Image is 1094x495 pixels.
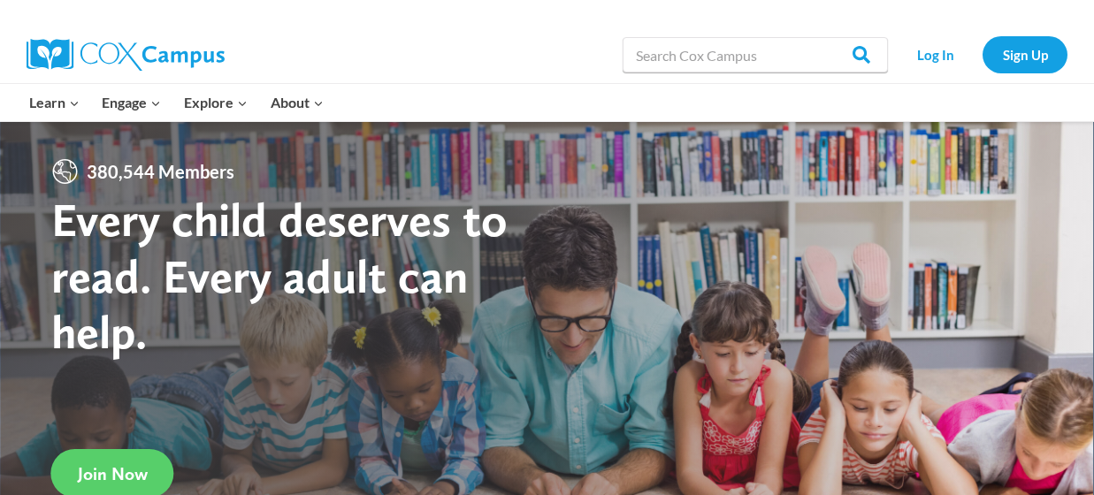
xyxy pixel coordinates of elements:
span: Engage [102,91,161,114]
a: Sign Up [983,36,1067,72]
strong: Every child deserves to read. Every adult can help. [51,191,508,360]
span: Learn [29,91,80,114]
a: Log In [897,36,974,72]
span: Explore [184,91,248,114]
span: Join Now [78,463,148,484]
nav: Primary Navigation [18,84,334,121]
nav: Secondary Navigation [897,36,1067,72]
span: 380,544 Members [80,157,241,186]
span: About [271,91,324,114]
input: Search Cox Campus [623,37,888,72]
img: Cox Campus [27,39,225,71]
